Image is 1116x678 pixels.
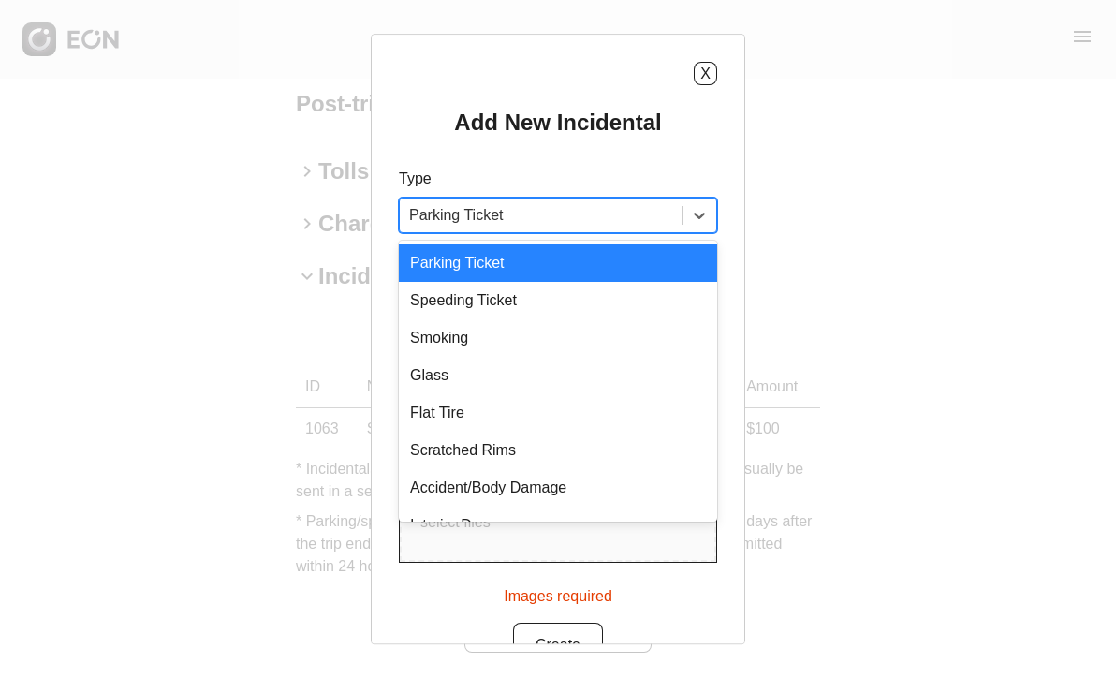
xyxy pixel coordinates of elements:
div: Parking Ticket [399,244,717,282]
div: Accident/Body Damage [399,469,717,507]
button: X [694,62,717,85]
div: Scratched Rims [399,432,717,469]
div: Speeding Ticket [399,282,717,319]
div: Glass [399,357,717,394]
h2: Add New Incidental [454,108,661,138]
div: Flat Tire [399,394,717,432]
div: Images required [504,578,612,608]
div: Smoking [399,319,717,357]
button: Create [513,623,603,668]
div: Interior Damage [399,507,717,544]
p: Type [399,168,717,190]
